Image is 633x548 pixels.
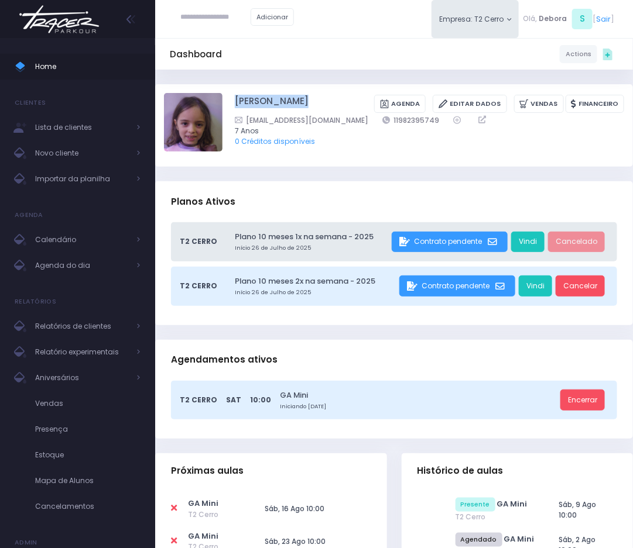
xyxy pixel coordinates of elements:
[456,533,502,547] span: Agendado
[235,288,396,297] small: Início 26 de Julho de 2025
[35,146,129,161] span: Novo cliente
[504,533,535,544] a: GA Mini
[235,115,368,126] a: [EMAIL_ADDRESS][DOMAIN_NAME]
[171,185,235,219] h3: Planos Ativos
[235,95,309,113] a: [PERSON_NAME]
[188,498,218,509] a: GA Mini
[35,319,129,334] span: Relatórios de clientes
[265,536,326,546] span: Sáb, 23 Ago 10:00
[519,275,552,297] a: Vindi
[35,370,129,385] span: Aniversários
[180,395,217,405] span: T2 Cerro
[596,13,611,25] a: Sair
[15,91,46,115] h4: Clientes
[418,466,504,476] span: Histórico de aulas
[235,136,315,146] a: 0 Créditos disponíveis
[280,402,557,411] small: Iniciando [DATE]
[280,390,557,401] a: GA Mini
[374,95,426,113] a: Agenda
[170,49,222,60] h5: Dashboard
[35,120,129,135] span: Lista de clientes
[566,95,624,113] a: Financeiro
[35,499,141,514] span: Cancelamentos
[511,232,545,253] a: Vindi
[235,244,388,252] small: Início 26 de Julho de 2025
[180,236,217,247] span: T2 Cerro
[539,13,567,24] span: Debora
[572,9,593,29] span: S
[15,204,43,227] h4: Agenda
[35,422,141,437] span: Presença
[560,390,605,411] a: Encerrar
[556,275,605,297] a: Cancelar
[456,498,495,512] span: Presente
[251,8,294,26] a: Adicionar
[35,258,129,273] span: Agenda do dia
[514,95,564,113] a: Vendas
[560,45,597,63] a: Actions
[235,126,610,136] span: 7 Anos
[415,236,483,246] span: Contrato pendente
[519,7,618,31] div: [ ]
[35,447,141,463] span: Estoque
[171,343,278,377] h3: Agendamentos ativos
[35,59,141,74] span: Home
[180,281,217,291] span: T2 Cerro
[382,115,439,126] a: 11982395749
[188,509,238,520] span: T2 Cerro
[188,530,218,542] a: GA Mini
[250,395,271,405] span: 10:00
[171,466,244,476] span: Próximas aulas
[456,512,538,522] span: T2 Cerro
[35,232,129,247] span: Calendário
[226,395,241,405] span: Sat
[265,504,324,513] span: Sáb, 16 Ago 10:00
[35,344,129,360] span: Relatório experimentais
[35,396,141,411] span: Vendas
[523,13,537,24] span: Olá,
[497,498,528,509] a: GA Mini
[559,499,597,520] span: Sáb, 9 Ago 10:00
[35,473,141,488] span: Mapa de Alunos
[433,95,507,113] a: Editar Dados
[235,275,396,287] a: Plano 10 meses 2x na semana - 2025
[422,281,490,291] span: Contrato pendente
[35,171,129,187] span: Importar da planilha
[15,290,56,313] h4: Relatórios
[235,231,388,242] a: Plano 10 meses 1x na semana - 2025
[164,93,223,151] img: Maya Ribeiro Martins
